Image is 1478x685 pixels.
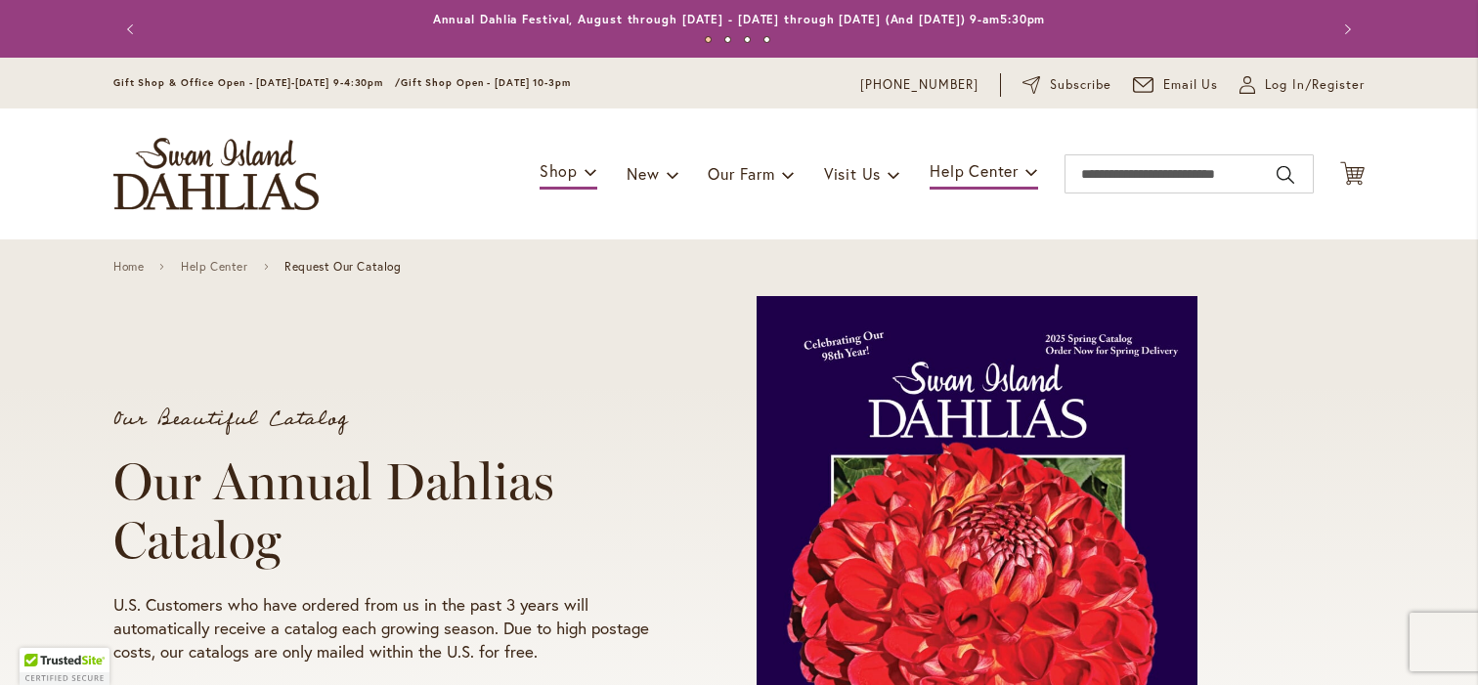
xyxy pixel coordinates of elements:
[1133,75,1219,95] a: Email Us
[824,163,881,184] span: Visit Us
[724,36,731,43] button: 2 of 4
[113,260,144,274] a: Home
[433,12,1046,26] a: Annual Dahlia Festival, August through [DATE] - [DATE] through [DATE] (And [DATE]) 9-am5:30pm
[1022,75,1111,95] a: Subscribe
[401,76,571,89] span: Gift Shop Open - [DATE] 10-3pm
[744,36,751,43] button: 3 of 4
[860,75,978,95] a: [PHONE_NUMBER]
[113,409,682,429] p: Our Beautiful Catalog
[113,452,682,570] h1: Our Annual Dahlias Catalog
[1050,75,1111,95] span: Subscribe
[540,160,578,181] span: Shop
[627,163,659,184] span: New
[113,10,152,49] button: Previous
[113,138,319,210] a: store logo
[1239,75,1365,95] a: Log In/Register
[1326,10,1365,49] button: Next
[1163,75,1219,95] span: Email Us
[20,648,109,685] div: TrustedSite Certified
[708,163,774,184] span: Our Farm
[1265,75,1365,95] span: Log In/Register
[763,36,770,43] button: 4 of 4
[181,260,248,274] a: Help Center
[705,36,712,43] button: 1 of 4
[284,260,401,274] span: Request Our Catalog
[113,76,401,89] span: Gift Shop & Office Open - [DATE]-[DATE] 9-4:30pm /
[930,160,1019,181] span: Help Center
[113,593,682,664] p: U.S. Customers who have ordered from us in the past 3 years will automatically receive a catalog ...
